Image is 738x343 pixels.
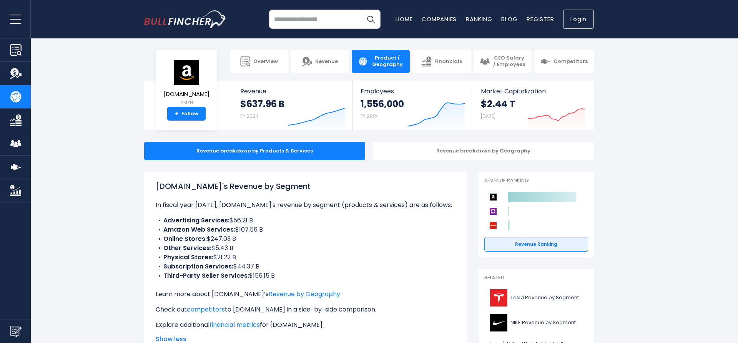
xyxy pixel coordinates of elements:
[434,58,462,65] span: Financials
[144,10,227,28] img: bullfincher logo
[163,244,211,252] b: Other Services:
[156,253,455,262] li: $21.22 B
[484,237,588,252] a: Revenue Ranking
[396,15,412,23] a: Home
[484,312,588,333] a: NIKE Revenue by Segment
[156,305,455,314] p: Check out to [DOMAIN_NAME] in a side-by-side comparison.
[488,206,498,216] img: Wayfair competitors logo
[489,289,508,307] img: TSLA logo
[361,10,381,29] button: Search
[466,15,492,23] a: Ranking
[167,107,206,121] a: +Follow
[361,88,465,95] span: Employees
[240,88,345,95] span: Revenue
[422,15,457,23] a: Companies
[489,314,508,331] img: NKE logo
[163,216,229,225] b: Advertising Services:
[156,225,455,234] li: $107.56 B
[156,181,455,192] h1: [DOMAIN_NAME]'s Revenue by Segment
[163,225,235,234] b: Amazon Web Services:
[163,262,233,271] b: Subscription Services:
[156,200,455,210] p: In fiscal year [DATE], [DOMAIN_NAME]'s revenue by segment (products & services) are as follows:
[269,290,340,298] a: Revenue by Geography
[373,142,594,160] div: Revenue breakdown by Geography
[156,320,455,330] p: Explore additional for [DOMAIN_NAME].
[163,253,213,262] b: Physical Stores:
[156,290,455,299] p: Learn more about [DOMAIN_NAME]’s
[474,50,532,73] a: CEO Salary / Employees
[481,113,495,119] small: [DATE]
[534,50,594,73] a: Competitors
[156,244,455,253] li: $5.43 B
[488,220,498,230] img: AutoZone competitors logo
[315,58,338,65] span: Revenue
[527,15,554,23] a: Register
[473,81,593,130] a: Market Capitalization $2.44 T [DATE]
[484,287,588,308] a: Tesla Revenue by Segment
[493,55,525,68] span: CEO Salary / Employees
[353,81,472,130] a: Employees 1,556,000 FY 2024
[501,15,517,23] a: Blog
[510,295,579,301] span: Tesla Revenue by Segment
[510,320,576,326] span: NIKE Revenue by Segment
[361,98,404,110] strong: 1,556,000
[481,98,515,110] strong: $2.44 T
[240,113,259,119] small: FY 2024
[481,88,585,95] span: Market Capitalization
[371,55,404,68] span: Product / Geography
[240,98,284,110] strong: $637.96 B
[488,192,498,202] img: Amazon.com competitors logo
[164,99,209,106] small: AMZN
[233,81,353,130] a: Revenue $637.96 B FY 2024
[156,234,455,244] li: $247.03 B
[230,50,288,73] a: Overview
[187,305,225,314] a: competitors
[156,262,455,271] li: $44.37 B
[156,271,455,280] li: $156.15 B
[163,234,207,243] b: Online Stores:
[563,10,594,29] a: Login
[156,216,455,225] li: $56.21 B
[484,275,588,281] p: Related
[144,142,365,160] div: Revenue breakdown by Products & Services
[144,10,227,28] a: Go to homepage
[253,58,278,65] span: Overview
[163,271,249,280] b: Third-Party Seller Services:
[209,320,260,329] a: financial metrics
[412,50,470,73] a: Financials
[361,113,379,119] small: FY 2024
[352,50,410,73] a: Product / Geography
[291,50,349,73] a: Revenue
[553,58,588,65] span: Competitors
[484,177,588,184] p: Revenue Ranking
[164,91,209,98] span: [DOMAIN_NAME]
[163,59,210,107] a: [DOMAIN_NAME] AMZN
[175,110,179,117] strong: +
